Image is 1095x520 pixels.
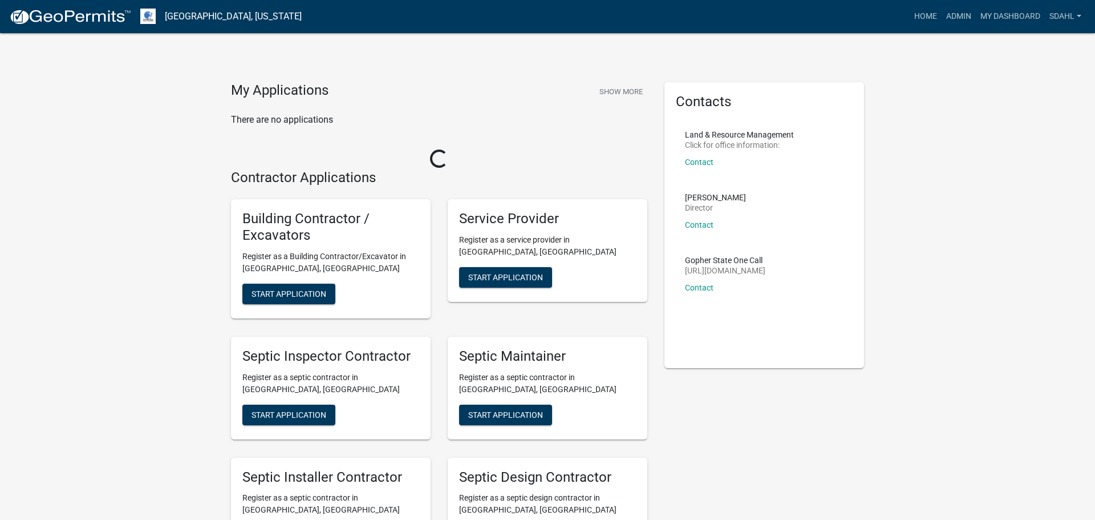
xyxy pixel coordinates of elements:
p: Register as a service provider in [GEOGRAPHIC_DATA], [GEOGRAPHIC_DATA] [459,234,636,258]
span: Start Application [252,410,326,419]
p: [PERSON_NAME] [685,194,746,201]
a: Home [910,6,942,27]
h5: Septic Inspector Contractor [242,348,419,365]
h5: Contacts [676,94,853,110]
h5: Septic Design Contractor [459,469,636,486]
button: Show More [595,82,647,101]
a: Contact [685,158,713,167]
p: Click for office information: [685,141,794,149]
a: Contact [685,283,713,292]
p: [URL][DOMAIN_NAME] [685,267,765,275]
p: There are no applications [231,113,647,127]
p: Register as a septic contractor in [GEOGRAPHIC_DATA], [GEOGRAPHIC_DATA] [242,372,419,396]
p: Gopher State One Call [685,256,765,264]
h5: Building Contractor / Excavators [242,211,419,244]
button: Start Application [459,405,552,425]
button: Start Application [242,284,335,304]
p: Register as a septic design contractor in [GEOGRAPHIC_DATA], [GEOGRAPHIC_DATA] [459,492,636,516]
p: Land & Resource Management [685,131,794,139]
button: Start Application [459,267,552,288]
a: [GEOGRAPHIC_DATA], [US_STATE] [165,7,302,26]
h5: Septic Maintainer [459,348,636,365]
h5: Septic Installer Contractor [242,469,419,486]
button: Start Application [242,405,335,425]
p: Register as a septic contractor in [GEOGRAPHIC_DATA], [GEOGRAPHIC_DATA] [459,372,636,396]
h4: Contractor Applications [231,170,647,186]
p: Register as a septic contractor in [GEOGRAPHIC_DATA], [GEOGRAPHIC_DATA] [242,492,419,516]
a: sdahl [1045,6,1086,27]
img: Otter Tail County, Minnesota [140,9,156,24]
a: My Dashboard [976,6,1045,27]
p: Register as a Building Contractor/Excavator in [GEOGRAPHIC_DATA], [GEOGRAPHIC_DATA] [242,251,419,275]
span: Start Application [252,289,326,298]
h4: My Applications [231,82,328,99]
span: Start Application [468,410,543,419]
a: Admin [942,6,976,27]
h5: Service Provider [459,211,636,227]
p: Director [685,204,746,212]
a: Contact [685,220,713,229]
span: Start Application [468,273,543,282]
